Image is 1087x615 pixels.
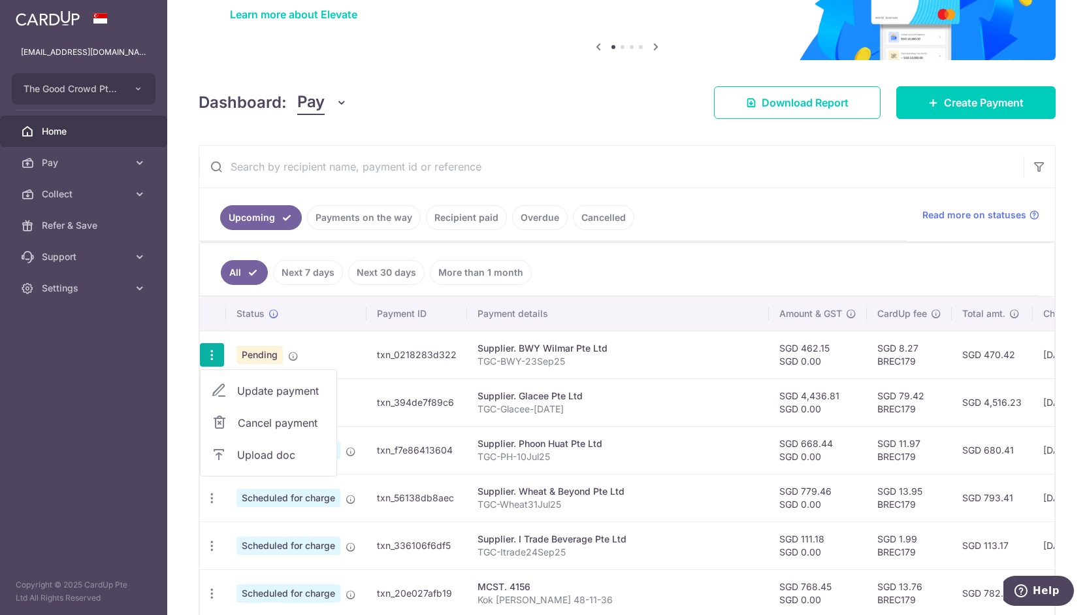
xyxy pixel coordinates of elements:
[42,282,128,295] span: Settings
[273,260,343,285] a: Next 7 days
[42,219,128,232] span: Refer & Save
[877,307,927,320] span: CardUp fee
[348,260,425,285] a: Next 30 days
[478,546,758,559] p: TGC-Itrade24Sep25
[867,378,952,426] td: SGD 79.42 BREC179
[952,474,1033,522] td: SGD 793.41
[478,485,758,498] div: Supplier. Wheat & Beyond Pte Ltd
[867,331,952,378] td: SGD 8.27 BREC179
[478,390,758,403] div: Supplier. Glacee Pte Ltd
[478,533,758,546] div: Supplier. I Trade Beverage Pte Ltd
[779,307,842,320] span: Amount & GST
[478,498,758,511] p: TGC-Wheat31Jul25
[762,95,849,110] span: Download Report
[307,205,421,230] a: Payments on the way
[297,90,325,115] span: Pay
[769,426,867,474] td: SGD 668.44 SGD 0.00
[952,378,1033,426] td: SGD 4,516.23
[366,522,467,569] td: txn_336106f6df5
[867,522,952,569] td: SGD 1.99 BREC179
[769,378,867,426] td: SGD 4,436.81 SGD 0.00
[366,474,467,522] td: txn_56138db8aec
[478,437,758,450] div: Supplier. Phoon Huat Pte Ltd
[42,156,128,169] span: Pay
[236,346,283,364] span: Pending
[922,208,1039,222] a: Read more on statuses
[230,8,357,21] a: Learn more about Elevate
[236,584,340,603] span: Scheduled for charge
[12,73,155,105] button: The Good Crowd Pte Ltd
[769,522,867,569] td: SGD 111.18 SGD 0.00
[236,537,340,555] span: Scheduled for charge
[478,403,758,416] p: TGC-Glacee-[DATE]
[16,10,80,26] img: CardUp
[236,307,265,320] span: Status
[221,260,268,285] a: All
[24,82,120,95] span: The Good Crowd Pte Ltd
[478,593,758,607] p: Kok [PERSON_NAME] 48-11-36
[199,91,287,114] h4: Dashboard:
[512,205,568,230] a: Overdue
[42,188,128,201] span: Collect
[199,146,1024,188] input: Search by recipient name, payment id or reference
[478,580,758,593] div: MCST. 4156
[952,426,1033,474] td: SGD 680.41
[297,90,348,115] button: Pay
[478,355,758,368] p: TGC-BWY-23Sep25
[1003,576,1074,608] iframe: Opens a widget where you can find more information
[42,125,128,138] span: Home
[236,489,340,507] span: Scheduled for charge
[478,342,758,355] div: Supplier. BWY Wilmar Pte Ltd
[21,46,146,59] p: [EMAIL_ADDRESS][DOMAIN_NAME]
[962,307,1005,320] span: Total amt.
[366,331,467,378] td: txn_0218283d322
[430,260,532,285] a: More than 1 month
[200,369,337,476] ul: Pay
[714,86,881,119] a: Download Report
[220,205,302,230] a: Upcoming
[952,522,1033,569] td: SGD 113.17
[366,426,467,474] td: txn_f7e86413604
[867,426,952,474] td: SGD 11.97 BREC179
[769,331,867,378] td: SGD 462.15 SGD 0.00
[922,208,1026,222] span: Read more on statuses
[944,95,1024,110] span: Create Payment
[573,205,634,230] a: Cancelled
[42,250,128,263] span: Support
[769,474,867,522] td: SGD 779.46 SGD 0.00
[366,378,467,426] td: txn_394de7f89c6
[467,297,769,331] th: Payment details
[366,297,467,331] th: Payment ID
[896,86,1056,119] a: Create Payment
[867,474,952,522] td: SGD 13.95 BREC179
[952,331,1033,378] td: SGD 470.42
[478,450,758,463] p: TGC-PH-10Jul25
[426,205,507,230] a: Recipient paid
